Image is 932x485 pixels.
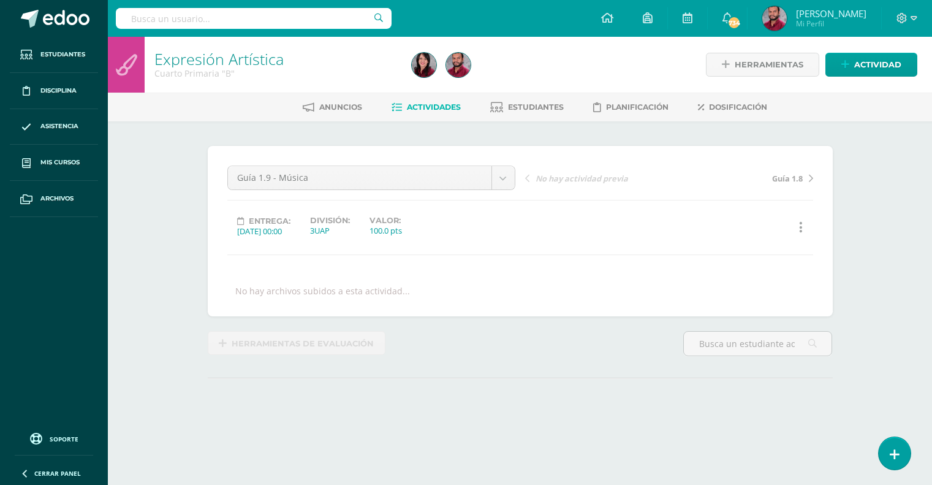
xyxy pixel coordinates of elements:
[10,73,98,109] a: Disciplina
[709,102,767,112] span: Dosificación
[303,97,362,117] a: Anuncios
[237,166,482,189] span: Guía 1.9 - Música
[606,102,669,112] span: Planificación
[40,194,74,204] span: Archivos
[735,53,803,76] span: Herramientas
[154,50,397,67] h1: Expresión Artística
[237,226,290,237] div: [DATE] 00:00
[762,6,787,31] img: ac8c83325fefb452ed4d32e32ba879e3.png
[10,145,98,181] a: Mis cursos
[10,181,98,217] a: Archivos
[796,18,866,29] span: Mi Perfil
[796,7,866,20] span: [PERSON_NAME]
[698,97,767,117] a: Dosificación
[232,332,374,355] span: Herramientas de evaluación
[116,8,392,29] input: Busca un usuario...
[228,166,515,189] a: Guía 1.9 - Música
[490,97,564,117] a: Estudiantes
[40,50,85,59] span: Estudiantes
[593,97,669,117] a: Planificación
[15,430,93,446] a: Soporte
[40,86,77,96] span: Disciplina
[319,102,362,112] span: Anuncios
[310,216,350,225] label: División:
[446,53,471,77] img: ac8c83325fefb452ed4d32e32ba879e3.png
[684,332,832,356] input: Busca un estudiante aquí...
[669,172,813,184] a: Guía 1.8
[369,225,402,236] div: 100.0 pts
[154,48,284,69] a: Expresión Artística
[392,97,461,117] a: Actividades
[854,53,901,76] span: Actividad
[706,53,819,77] a: Herramientas
[40,158,80,167] span: Mis cursos
[369,216,402,225] label: Valor:
[40,121,78,131] span: Asistencia
[772,173,803,184] span: Guía 1.8
[727,16,741,29] span: 734
[407,102,461,112] span: Actividades
[50,435,78,443] span: Soporte
[10,37,98,73] a: Estudiantes
[235,285,410,297] div: No hay archivos subidos a esta actividad...
[825,53,917,77] a: Actividad
[412,53,436,77] img: cbe9f6b4582f730b6d53534ef3a95a26.png
[34,469,81,478] span: Cerrar panel
[508,102,564,112] span: Estudiantes
[10,109,98,145] a: Asistencia
[310,225,350,236] div: 3UAP
[536,173,628,184] span: No hay actividad previa
[154,67,397,79] div: Cuarto Primaria 'B'
[249,216,290,226] span: Entrega:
